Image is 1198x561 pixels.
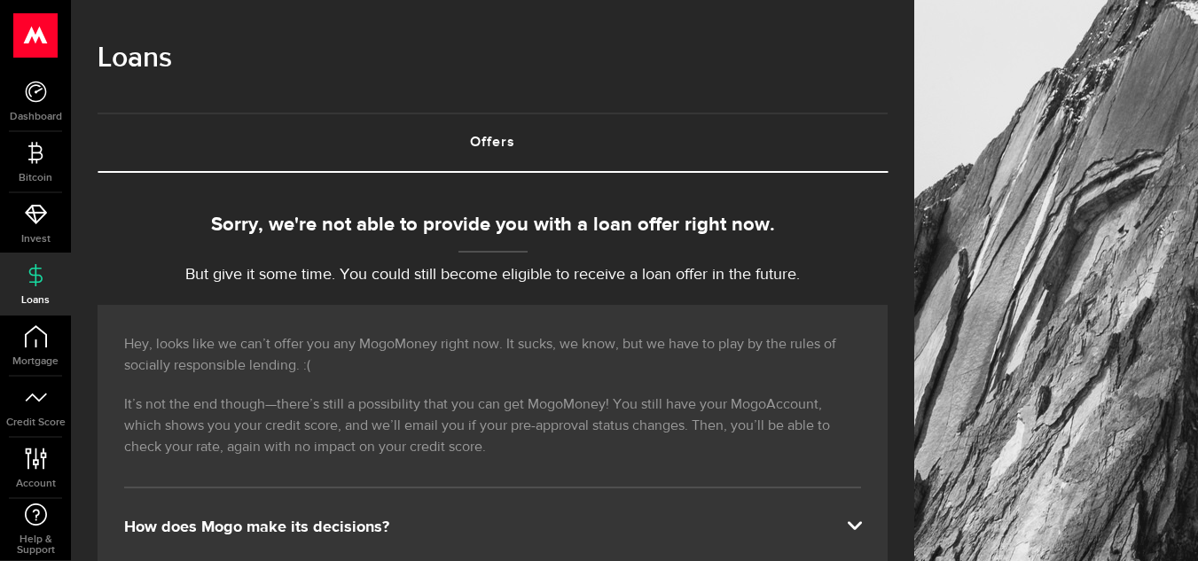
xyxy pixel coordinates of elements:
a: Offers [98,114,888,171]
h1: Loans [98,35,888,82]
ul: Tabs Navigation [98,113,888,173]
p: It’s not the end though—there’s still a possibility that you can get MogoMoney! You still have yo... [124,394,861,458]
p: Hey, looks like we can’t offer you any MogoMoney right now. It sucks, we know, but we have to pla... [124,334,861,377]
div: Sorry, we're not able to provide you with a loan offer right now. [98,211,888,240]
iframe: LiveChat chat widget [1124,487,1198,561]
p: But give it some time. You could still become eligible to receive a loan offer in the future. [98,263,888,287]
div: How does Mogo make its decisions? [124,517,861,538]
